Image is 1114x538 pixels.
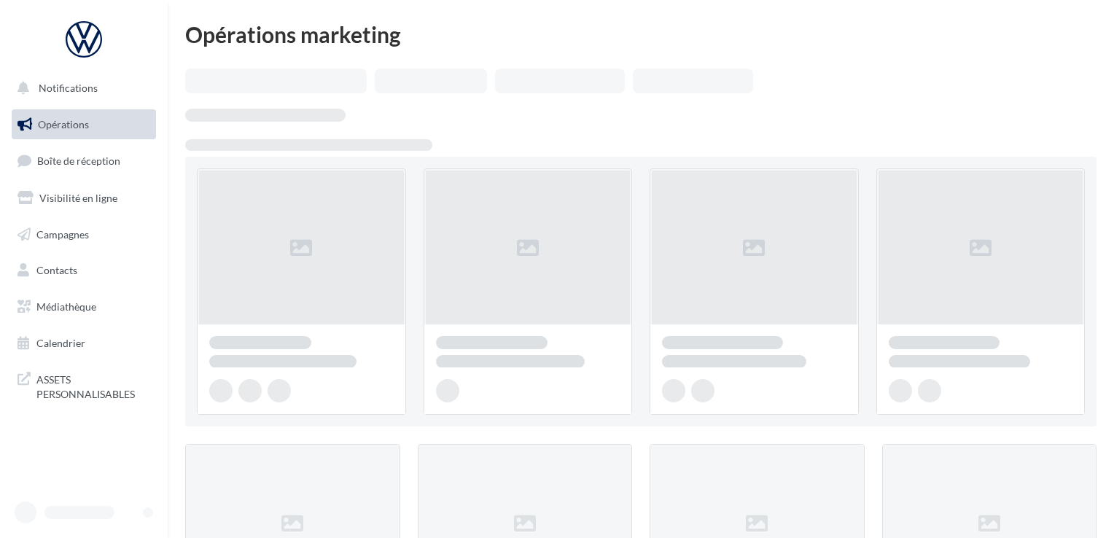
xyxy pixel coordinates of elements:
[9,145,159,176] a: Boîte de réception
[36,337,85,349] span: Calendrier
[36,370,150,401] span: ASSETS PERSONNALISABLES
[9,109,159,140] a: Opérations
[9,292,159,322] a: Médiathèque
[9,328,159,359] a: Calendrier
[39,82,98,94] span: Notifications
[9,73,153,104] button: Notifications
[39,192,117,204] span: Visibilité en ligne
[37,155,120,167] span: Boîte de réception
[9,219,159,250] a: Campagnes
[185,23,1097,45] div: Opérations marketing
[36,227,89,240] span: Campagnes
[9,183,159,214] a: Visibilité en ligne
[36,300,96,313] span: Médiathèque
[9,364,159,407] a: ASSETS PERSONNALISABLES
[36,264,77,276] span: Contacts
[9,255,159,286] a: Contacts
[38,118,89,130] span: Opérations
